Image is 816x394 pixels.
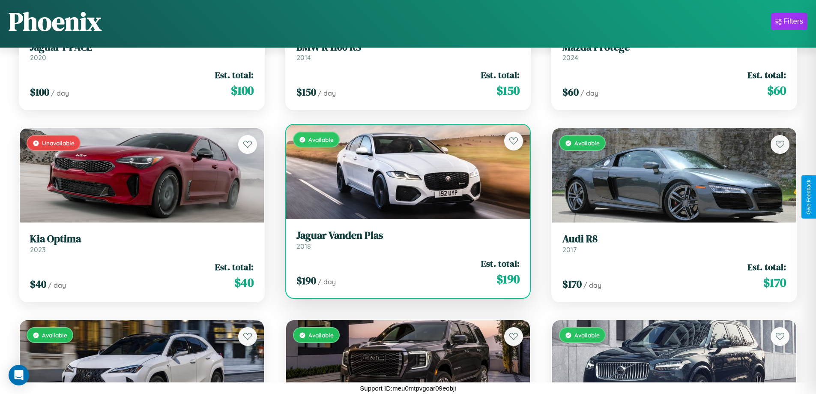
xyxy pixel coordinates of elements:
span: 2020 [30,53,46,62]
a: Mazda Protege2024 [562,41,786,62]
span: / day [583,281,601,289]
span: $ 190 [296,274,316,288]
span: / day [318,89,336,97]
span: / day [48,281,66,289]
h3: Jaguar Vanden Plas [296,229,520,242]
span: Est. total: [481,257,520,270]
span: Available [42,331,67,339]
span: Available [574,139,600,147]
button: Filters [771,13,807,30]
a: Kia Optima2023 [30,233,254,254]
span: $ 40 [30,277,46,291]
span: $ 60 [562,85,579,99]
span: Available [308,136,334,143]
h3: Audi R8 [562,233,786,245]
span: $ 100 [30,85,49,99]
span: Est. total: [481,69,520,81]
span: Est. total: [747,69,786,81]
span: Available [574,331,600,339]
div: Open Intercom Messenger [9,365,29,385]
span: 2018 [296,242,311,250]
div: Give Feedback [806,180,812,214]
a: BMW R 1100 RS2014 [296,41,520,62]
span: 2014 [296,53,311,62]
div: Filters [783,17,803,26]
span: $ 100 [231,82,254,99]
span: / day [318,277,336,286]
span: $ 60 [767,82,786,99]
span: / day [580,89,598,97]
span: 2017 [562,245,577,254]
span: Est. total: [747,261,786,273]
a: Jaguar Vanden Plas2018 [296,229,520,250]
h1: Phoenix [9,4,102,39]
span: $ 170 [562,277,582,291]
span: / day [51,89,69,97]
span: $ 190 [496,271,520,288]
h3: Kia Optima [30,233,254,245]
span: Available [308,331,334,339]
span: $ 40 [234,274,254,291]
span: Est. total: [215,261,254,273]
span: $ 170 [763,274,786,291]
span: $ 150 [296,85,316,99]
span: 2024 [562,53,578,62]
span: 2023 [30,245,45,254]
span: $ 150 [496,82,520,99]
span: Unavailable [42,139,75,147]
span: Est. total: [215,69,254,81]
p: Support ID: meu0mtpvgoar09eobji [360,382,456,394]
a: Audi R82017 [562,233,786,254]
a: Jaguar I-PACE2020 [30,41,254,62]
